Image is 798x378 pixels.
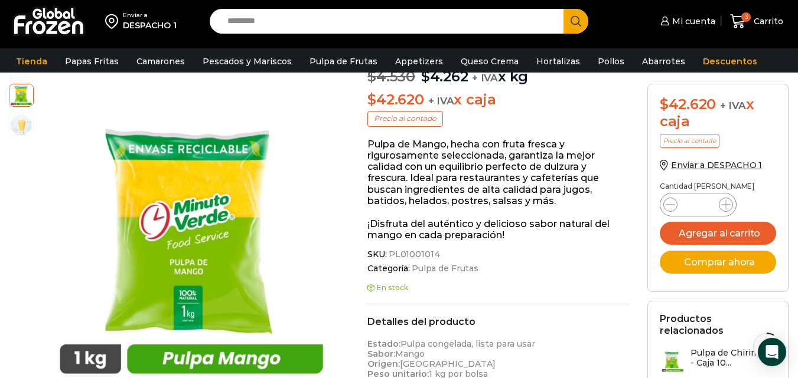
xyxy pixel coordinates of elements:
h3: Pulpa de Chirimoya - Caja 10... [690,348,777,368]
a: Abarrotes [636,50,691,73]
span: $ [660,96,669,113]
span: + IVA [428,95,454,107]
img: address-field-icon.svg [105,11,123,31]
div: Enviar a [123,11,177,19]
a: Pollos [592,50,630,73]
a: Pulpa de Frutas [304,50,383,73]
p: Precio al contado [660,134,719,148]
a: Tienda [10,50,53,73]
h2: Detalles del producto [367,316,629,327]
a: 3 Carrito [727,8,786,35]
button: Comprar ahora [660,251,777,274]
span: 3 [741,12,751,22]
a: Enviar a DESPACHO 1 [660,160,762,170]
input: Product quantity [687,196,709,213]
bdi: 4.530 [367,68,415,85]
a: Hortalizas [530,50,586,73]
p: Pulpa de Mango, hecha con fruta fresca y rigurosamente seleccionada, garantiza la mejor calidad c... [367,139,629,206]
span: $ [421,68,430,85]
a: Pulpa de Chirimoya - Caja 10... [660,348,777,373]
button: Search button [564,9,588,34]
span: Mi cuenta [669,15,715,27]
bdi: 42.620 [367,91,424,108]
a: Pescados y Mariscos [197,50,298,73]
span: $ [367,91,376,108]
strong: Sabor: [367,349,395,359]
span: jugo-mango [9,113,33,137]
p: Cantidad [PERSON_NAME] [660,182,777,190]
span: SKU: [367,249,629,259]
bdi: 42.620 [660,96,716,113]
div: DESPACHO 1 [123,19,177,31]
span: $ [367,68,376,85]
span: Enviar a DESPACHO 1 [671,160,762,170]
div: Open Intercom Messenger [758,338,786,366]
bdi: 4.262 [421,68,468,85]
span: Carrito [751,15,783,27]
strong: Estado: [367,338,400,349]
a: Queso Crema [455,50,525,73]
a: Camarones [131,50,191,73]
div: x caja [660,96,777,130]
span: + IVA [720,100,746,111]
a: Mi cuenta [657,9,715,33]
h2: Productos relacionados [660,313,777,336]
span: PL01001014 [387,249,441,259]
p: En stock [367,284,629,292]
p: x caja [367,91,629,109]
p: ¡Disfruta del auténtico y delicioso sabor natural del mango en cada preparación! [367,218,629,241]
p: Precio al contado [367,111,443,126]
span: pulpa-mango [9,83,33,106]
strong: Origen: [367,359,400,369]
span: + IVA [472,72,498,84]
a: Pulpa de Frutas [410,264,478,274]
span: Categoría: [367,264,629,274]
a: Appetizers [389,50,449,73]
a: Papas Fritas [59,50,125,73]
button: Agregar al carrito [660,222,777,245]
a: Descuentos [697,50,763,73]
